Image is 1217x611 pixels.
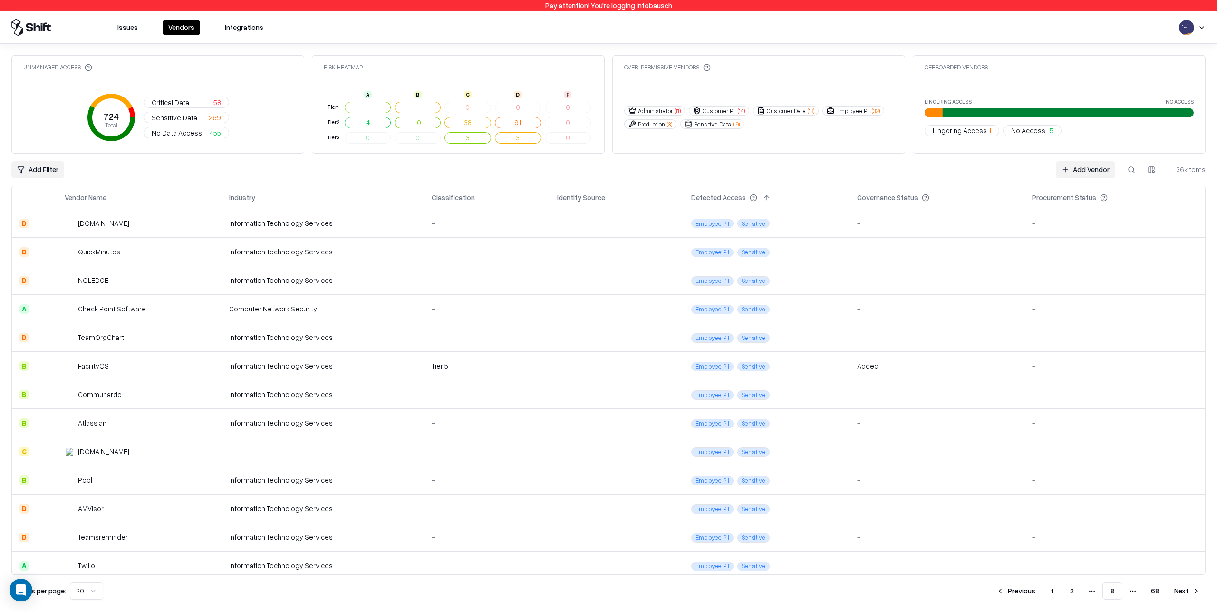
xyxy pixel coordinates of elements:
button: No Access15 [1003,125,1062,136]
span: Lingering Access [933,126,987,136]
div: [DOMAIN_NAME] [78,446,129,456]
div: A [19,561,29,571]
div: Information Technology Services [229,247,416,257]
div: Information Technology Services [229,418,416,428]
img: Twilio [65,561,74,571]
div: - [432,332,542,342]
span: 58 [213,97,221,107]
div: - [857,389,1017,399]
img: entra.microsoft.com [557,360,567,369]
div: - [1032,218,1198,228]
button: Administrator(11) [624,106,685,116]
div: Classification [432,193,475,203]
div: - [432,304,542,314]
div: - [1032,247,1198,257]
div: [DOMAIN_NAME] [78,218,129,228]
img: entra.microsoft.com [557,217,567,227]
tspan: Total [105,122,117,129]
div: Information Technology Services [229,504,416,514]
span: Employee PII [691,248,734,257]
button: Integrations [219,20,269,35]
div: D [19,533,29,542]
img: microsoft365.com [570,331,580,341]
div: - [432,247,542,257]
span: Sensitive [737,533,770,543]
div: - [432,389,542,399]
div: D [514,91,522,98]
span: ( 18 ) [808,107,814,115]
div: Offboarded Vendors [925,63,988,71]
img: TeamOrgChart [65,333,74,342]
img: microsoft365.com [570,217,580,227]
span: Employee PII [691,219,734,228]
div: B [19,361,29,371]
tspan: 724 [104,111,119,122]
div: Industry [229,193,255,203]
div: Vendor Name [65,193,106,203]
span: Employee PII [691,447,734,457]
img: entra.microsoft.com [557,446,567,455]
div: Information Technology Services [229,218,416,228]
div: FacilityOS [78,361,109,371]
span: Sensitive [737,562,770,571]
span: Employee PII [691,305,734,314]
button: 3 [444,132,491,144]
div: - [1032,532,1198,542]
div: Popl [78,475,92,485]
div: TeamOrgChart [78,332,124,342]
div: B [19,475,29,485]
img: ci-solution.com [65,447,74,456]
span: Sensitive [737,219,770,228]
div: - [857,475,1017,485]
div: Added [857,361,879,371]
div: Check Point Software [78,304,146,314]
button: 38 [444,117,491,128]
div: D [19,247,29,257]
div: Over-Permissive Vendors [624,63,711,71]
span: Employee PII [691,504,734,514]
div: Tier 5 [432,361,542,371]
div: - [1032,418,1198,428]
span: Sensitive [737,362,770,371]
div: - [432,475,542,485]
img: Zeitplan.io [65,219,74,228]
div: B [19,418,29,428]
div: AMVisor [78,504,104,514]
div: - [432,561,542,571]
span: No Access [1011,126,1045,136]
img: Communardo [65,390,74,399]
div: 1.36k items [1168,165,1206,175]
span: Employee PII [691,562,734,571]
span: Sensitive [737,390,770,400]
div: Information Technology Services [229,475,416,485]
button: 8 [1102,582,1122,600]
span: Sensitive [737,504,770,514]
div: Information Technology Services [229,275,416,285]
span: Sensitive [737,447,770,457]
span: Employee PII [691,333,734,343]
div: - [432,418,542,428]
div: - [1032,304,1198,314]
button: 3 [495,132,541,144]
span: Sensitive [737,248,770,257]
span: Employee PII [691,476,734,485]
span: ( 11 ) [675,107,681,115]
button: Lingering Access1 [925,125,999,136]
div: D [19,333,29,342]
div: Twilio [78,561,95,571]
img: entra.microsoft.com [557,474,567,484]
div: Procurement Status [1032,193,1096,203]
span: Sensitive [737,333,770,343]
div: Identity Source [557,193,605,203]
div: - [432,532,542,542]
div: - [432,446,542,456]
label: Lingering Access [925,99,972,104]
span: No Data Access [152,128,202,138]
div: - [1032,561,1198,571]
div: Computer Network Security [229,304,416,314]
div: - [1032,389,1198,399]
nav: pagination [991,582,1206,600]
div: Information Technology Services [229,361,416,371]
div: - [857,446,1017,456]
div: - [857,504,1017,514]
